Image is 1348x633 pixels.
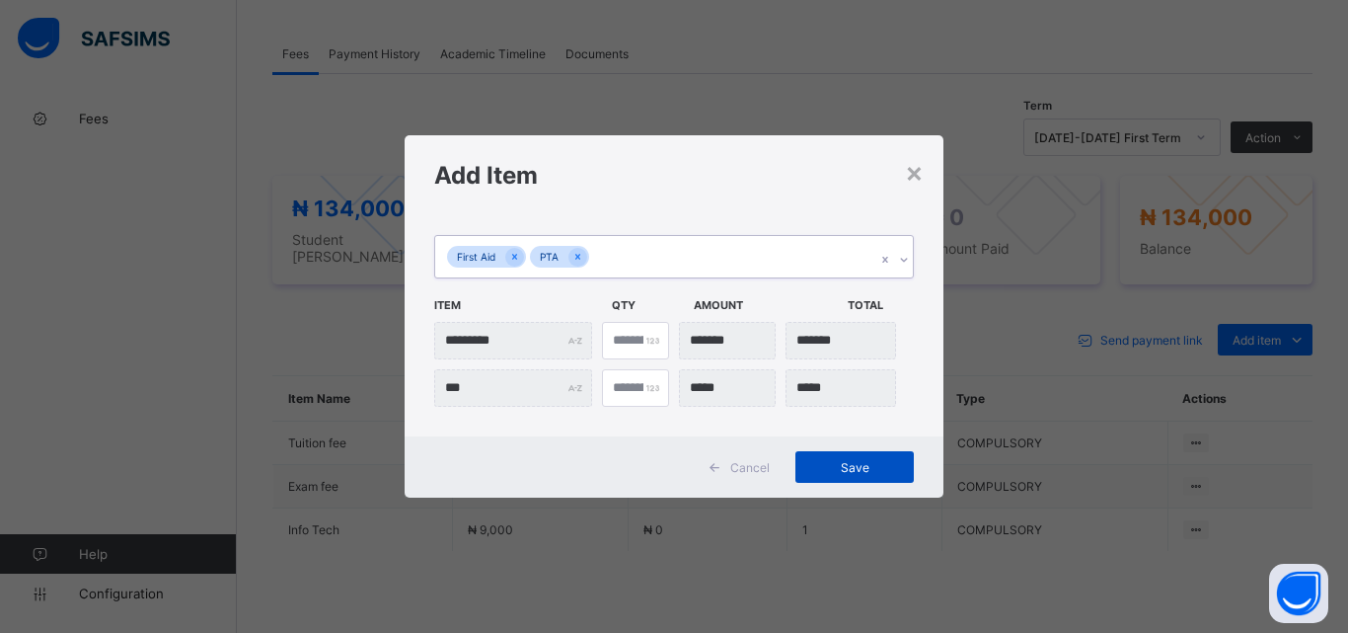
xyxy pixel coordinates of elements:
[612,288,684,322] span: Qty
[848,288,920,322] span: Total
[694,288,838,322] span: Amount
[730,460,770,475] span: Cancel
[447,246,505,269] div: First Aid
[434,288,602,322] span: Item
[905,155,924,189] div: ×
[434,161,914,190] h1: Add Item
[530,246,568,269] div: PTA
[1269,564,1328,623] button: Open asap
[810,460,899,475] span: Save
